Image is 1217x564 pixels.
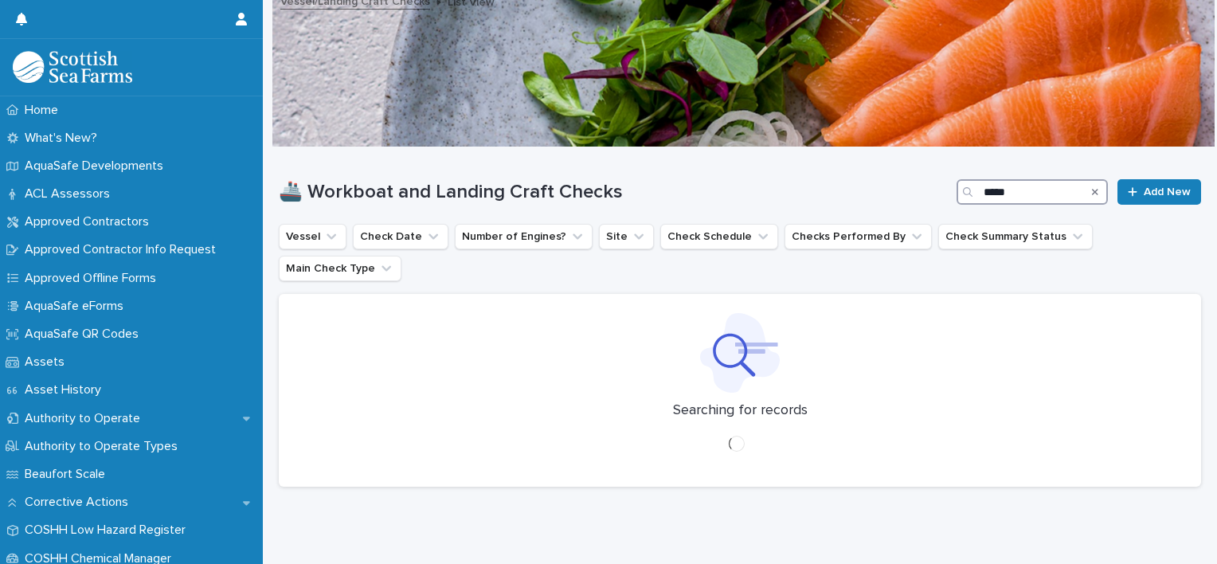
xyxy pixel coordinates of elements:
p: Authority to Operate [18,411,153,426]
p: Approved Offline Forms [18,271,169,286]
button: Vessel [279,224,346,249]
p: Assets [18,354,77,370]
p: Searching for records [673,402,808,420]
p: Asset History [18,382,114,398]
img: bPIBxiqnSb2ggTQWdOVV [13,51,132,83]
p: Beaufort Scale [18,467,118,482]
h1: 🚢 Workboat and Landing Craft Checks [279,181,950,204]
p: Corrective Actions [18,495,141,510]
button: Main Check Type [279,256,401,281]
button: Check Schedule [660,224,778,249]
p: AquaSafe QR Codes [18,327,151,342]
p: Approved Contractors [18,214,162,229]
button: Number of Engines? [455,224,593,249]
button: Checks Performed By [785,224,932,249]
p: Authority to Operate Types [18,439,190,454]
p: AquaSafe eForms [18,299,136,314]
p: AquaSafe Developments [18,159,176,174]
span: Add New [1144,186,1191,198]
input: Search [957,179,1108,205]
button: Check Summary Status [938,224,1093,249]
a: Add New [1117,179,1201,205]
p: ACL Assessors [18,186,123,202]
button: Site [599,224,654,249]
p: Approved Contractor Info Request [18,242,229,257]
p: Home [18,103,71,118]
p: COSHH Low Hazard Register [18,523,198,538]
button: Check Date [353,224,448,249]
p: What's New? [18,131,110,146]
